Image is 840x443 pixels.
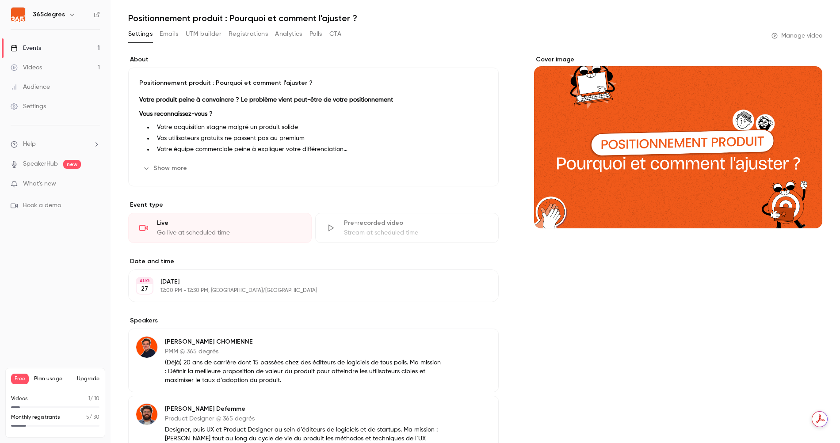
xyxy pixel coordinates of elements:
p: [PERSON_NAME] CHOMIENNE [165,337,441,346]
button: Polls [309,27,322,41]
a: SpeakerHub [23,159,58,169]
div: Events [11,44,41,53]
div: AUG [137,278,153,284]
div: Pre-recorded videoStream at scheduled time [315,213,499,243]
div: Pre-recorded video [344,219,488,227]
div: Stream at scheduled time [344,228,488,237]
strong: Vous reconnaissez-vous ? [139,111,213,117]
label: Speakers [128,316,499,325]
div: LiveGo live at scheduled time [128,213,312,243]
p: Videos [11,395,28,403]
div: Go live at scheduled time [157,228,301,237]
div: Videos [11,63,42,72]
a: Manage video [771,31,822,40]
span: Free [11,374,29,384]
p: Event type [128,201,499,209]
span: 1 [88,396,90,401]
button: Registrations [229,27,268,41]
label: Date and time [128,257,499,266]
img: 365degres [11,8,25,22]
button: Emails [160,27,178,41]
div: Live [157,219,301,227]
div: Hélène CHOMIENNE[PERSON_NAME] CHOMIENNEPMM @ 365 degrés(Déjà) 20 ans de carrière dont 15 passées ... [128,329,499,392]
h6: 365degres [33,10,65,19]
p: Product Designer @ 365 degrés [165,414,441,423]
p: PMM @ 365 degrés [165,347,441,356]
button: Upgrade [77,375,99,382]
h1: Positionnement produit : Pourquoi et comment l'ajuster ? [128,13,822,23]
strong: Votre produit peine à convaincre ? Le problème vient peut-être de votre positionnement [139,97,393,103]
p: 27 [141,284,148,293]
p: (Déjà) 20 ans de carrière dont 15 passées chez des éditeurs de logiciels de tous poils. Ma missio... [165,358,441,385]
p: / 30 [86,413,99,421]
img: Doriann Defemme [136,404,157,425]
p: / 10 [88,395,99,403]
span: Plan usage [34,375,72,382]
li: Votre acquisition stagne malgré un produit solide [153,123,488,132]
span: new [63,160,81,169]
span: Help [23,140,36,149]
p: Positionnement produit : Pourquoi et comment l'ajuster ? [139,79,488,87]
button: Settings [128,27,153,41]
p: [PERSON_NAME] Defemme [165,405,441,413]
li: Votre équipe commerciale peine à expliquer votre différenciation [153,145,488,154]
div: Audience [11,83,50,91]
li: Vos utilisateurs gratuits ne passent pas au premium [153,134,488,143]
label: About [128,55,499,64]
section: Cover image [534,55,822,228]
li: help-dropdown-opener [11,140,100,149]
p: [DATE] [160,277,452,286]
button: Show more [139,161,192,175]
div: Settings [11,102,46,111]
span: Book a demo [23,201,61,210]
label: Cover image [534,55,822,64]
span: 5 [86,415,89,420]
button: UTM builder [186,27,221,41]
button: Analytics [275,27,302,41]
img: Hélène CHOMIENNE [136,337,157,358]
button: CTA [329,27,341,41]
p: 12:00 PM - 12:30 PM, [GEOGRAPHIC_DATA]/[GEOGRAPHIC_DATA] [160,287,452,294]
span: What's new [23,179,56,189]
p: Monthly registrants [11,413,60,421]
